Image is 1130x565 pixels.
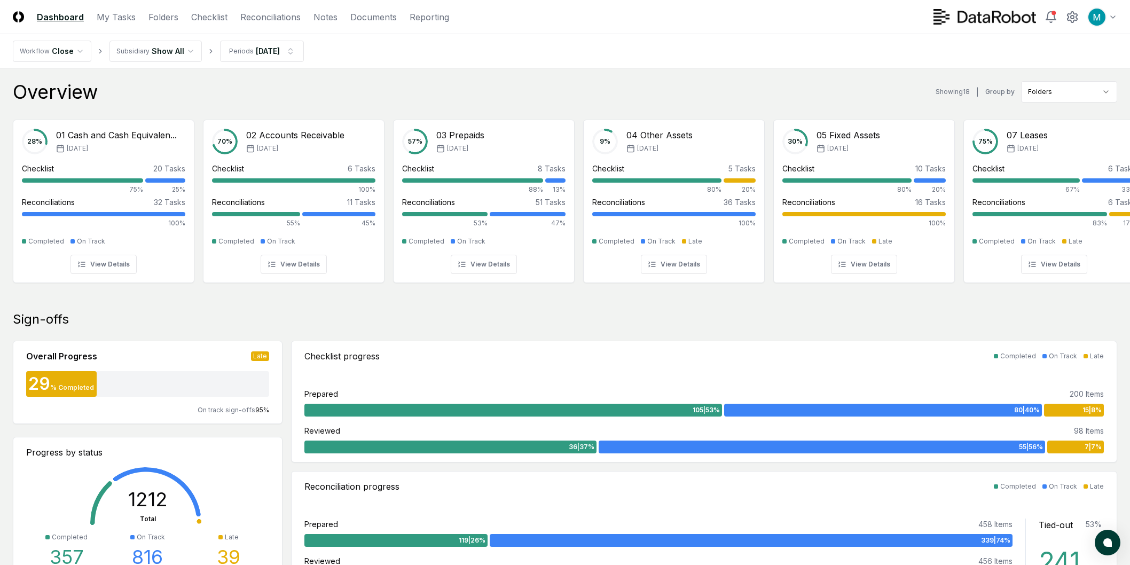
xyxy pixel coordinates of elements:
[447,144,468,153] span: [DATE]
[304,425,340,436] div: Reviewed
[1090,351,1104,361] div: Late
[212,185,375,194] div: 100%
[255,406,269,414] span: 95 %
[647,237,676,246] div: On Track
[240,11,301,23] a: Reconciliations
[1027,237,1056,246] div: On Track
[981,536,1010,545] span: 339 | 74 %
[13,81,98,103] div: Overview
[212,163,244,174] div: Checklist
[972,218,1107,228] div: 83%
[782,185,912,194] div: 80%
[1086,519,1102,531] div: 53 %
[37,11,84,23] a: Dashboard
[13,311,1117,328] div: Sign-offs
[410,11,449,23] a: Reporting
[26,375,50,393] div: 29
[304,480,399,493] div: Reconciliation progress
[724,185,756,194] div: 20%
[145,185,186,194] div: 25%
[225,532,239,542] div: Late
[22,163,54,174] div: Checklist
[569,442,594,452] span: 36 | 37 %
[304,519,338,530] div: Prepared
[972,197,1025,208] div: Reconciliations
[302,218,375,228] div: 45%
[52,532,88,542] div: Completed
[20,46,50,56] div: Workflow
[789,237,825,246] div: Completed
[348,163,375,174] div: 6 Tasks
[915,163,946,174] div: 10 Tasks
[728,163,756,174] div: 5 Tasks
[203,111,384,283] a: 70%02 Accounts Receivable[DATE]Checklist6 Tasks100%Reconciliations11 Tasks55%45%CompletedOn Track...
[153,163,185,174] div: 20 Tasks
[451,255,517,274] button: View Details
[972,163,1005,174] div: Checklist
[67,144,88,153] span: [DATE]
[313,11,338,23] a: Notes
[1082,405,1102,415] span: 15 | 8 %
[50,383,94,393] div: % Completed
[13,11,24,22] img: Logo
[251,351,269,361] div: Late
[220,41,304,62] button: Periods[DATE]
[878,237,892,246] div: Late
[148,11,178,23] a: Folders
[592,218,756,228] div: 100%
[436,129,484,142] div: 03 Prepaids
[817,129,880,142] div: 05 Fixed Assets
[688,237,702,246] div: Late
[1095,530,1120,555] button: atlas-launcher
[583,111,765,283] a: 9%04 Other Assets[DATE]Checklist5 Tasks80%20%Reconciliations36 Tasks100%CompletedOn TrackLateView...
[972,185,1080,194] div: 67%
[1007,129,1048,142] div: 07 Leases
[22,197,75,208] div: Reconciliations
[229,46,254,56] div: Periods
[261,255,327,274] button: View Details
[1088,9,1105,26] img: ACg8ocIk6UVBSJ1Mh_wKybhGNOx8YD4zQOa2rDZHjRd5UfivBFfoWA=s96-c
[782,163,814,174] div: Checklist
[26,350,97,363] div: Overall Progress
[22,185,143,194] div: 75%
[402,185,543,194] div: 88%
[304,350,380,363] div: Checklist progress
[724,197,756,208] div: 36 Tasks
[1049,351,1077,361] div: On Track
[985,89,1015,95] label: Group by
[1017,144,1039,153] span: [DATE]
[409,237,444,246] div: Completed
[13,41,304,62] nav: breadcrumb
[936,87,970,97] div: Showing 18
[402,163,434,174] div: Checklist
[1069,237,1082,246] div: Late
[97,11,136,23] a: My Tasks
[626,129,693,142] div: 04 Other Assets
[1000,351,1036,361] div: Completed
[827,144,849,153] span: [DATE]
[599,237,634,246] div: Completed
[490,218,566,228] div: 47%
[70,255,137,274] button: View Details
[979,237,1015,246] div: Completed
[28,237,64,246] div: Completed
[592,197,645,208] div: Reconciliations
[198,406,255,414] span: On track sign-offs
[978,519,1013,530] div: 458 Items
[191,11,227,23] a: Checklist
[154,197,185,208] div: 32 Tasks
[246,129,344,142] div: 02 Accounts Receivable
[13,111,194,283] a: 28%01 Cash and Cash Equivalen...[DATE]Checklist20 Tasks75%25%Reconciliations32 Tasks100%Completed...
[459,536,485,545] span: 119 | 26 %
[782,218,946,228] div: 100%
[641,255,707,274] button: View Details
[26,446,269,459] div: Progress by status
[402,218,488,228] div: 53%
[393,111,575,283] a: 57%03 Prepaids[DATE]Checklist8 Tasks88%13%Reconciliations51 Tasks53%47%CompletedOn TrackView Details
[1021,255,1087,274] button: View Details
[291,341,1117,462] a: Checklist progressCompletedOn TrackLatePrepared200 Items105|53%80|40%15|8%Reviewed98 Items36|37%5...
[693,405,720,415] span: 105 | 53 %
[933,9,1036,25] img: DataRobot logo
[22,218,185,228] div: 100%
[915,197,946,208] div: 16 Tasks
